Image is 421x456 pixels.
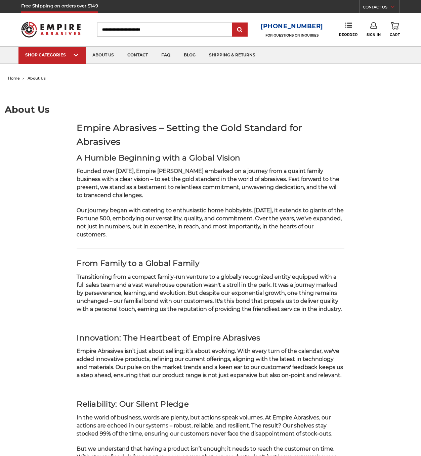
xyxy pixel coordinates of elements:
a: home [8,76,20,81]
a: Reorder [339,22,357,37]
input: Submit [233,23,247,37]
span: Founded over [DATE], Empire [PERSON_NAME] embarked on a journey from a quaint family business wit... [77,168,339,198]
span: Sign In [367,33,381,37]
div: SHOP CATEGORIES [25,52,79,57]
span: Empire Abrasives isn’t just about selling; it’s about evolving. With every turn of the calendar, ... [77,348,343,378]
a: contact [121,47,155,64]
span: In the world of business, words are plenty, but actions speak volumes. At Empire Abrasives, our a... [77,414,332,437]
strong: A Humble Beginning with a Global Vision [77,153,240,163]
h1: About Us [5,105,417,114]
span: Transitioning from a compact family-run venture to a globally recognized entity equipped with a f... [77,274,342,312]
span: Cart [390,33,400,37]
img: Empire Abrasives [21,18,81,41]
p: FOR QUESTIONS OR INQUIRIES [260,33,323,38]
a: [PHONE_NUMBER] [260,21,323,31]
a: blog [177,47,202,64]
span: about us [28,76,46,81]
strong: Innovation: The Heartbeat of Empire Abrasives [77,333,260,343]
strong: From Family to a Global Family [77,259,199,268]
a: about us [86,47,121,64]
span: Our journey began with catering to enthusiastic home hobbyists. [DATE], it extends to giants of t... [77,207,344,238]
a: shipping & returns [202,47,262,64]
strong: Reliability: Our Silent Pledge [77,399,189,409]
a: CONTACT US [363,3,399,13]
strong: Empire Abrasives – Setting the Gold Standard for Abrasives [77,122,302,147]
span: Reorder [339,33,357,37]
a: Cart [390,22,400,37]
a: faq [155,47,177,64]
